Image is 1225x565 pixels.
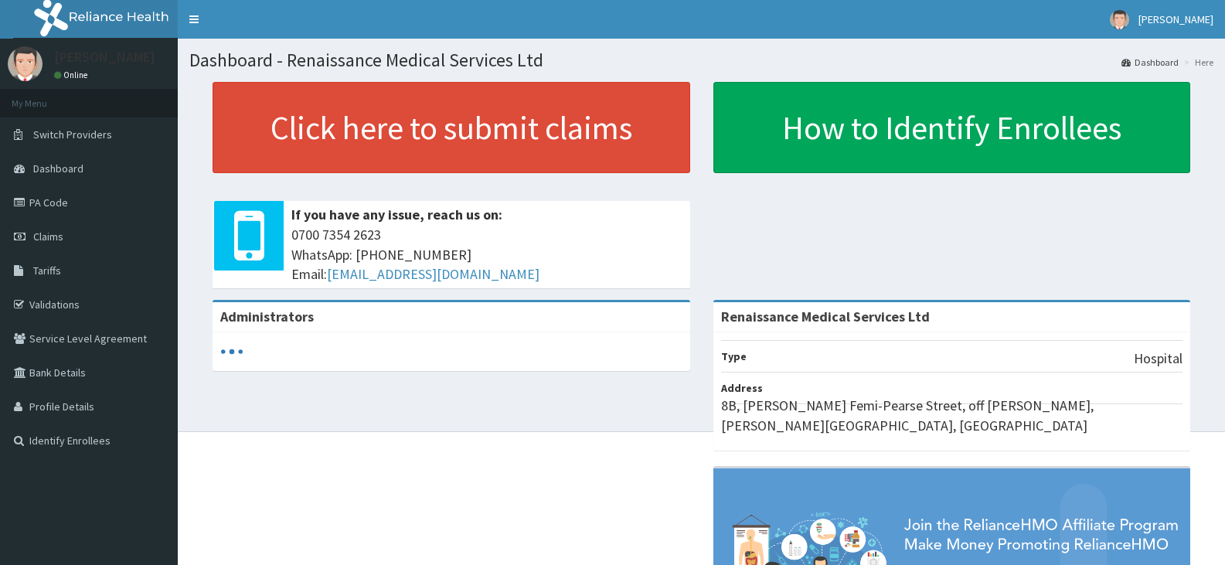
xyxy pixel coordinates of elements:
b: If you have any issue, reach us on: [291,206,502,223]
h1: Dashboard - Renaissance Medical Services Ltd [189,50,1213,70]
b: Type [721,349,747,363]
p: Hospital [1134,349,1182,369]
li: Here [1180,56,1213,69]
img: User Image [1110,10,1129,29]
strong: Renaissance Medical Services Ltd [721,308,930,325]
span: Dashboard [33,162,83,175]
span: Claims [33,230,63,243]
img: User Image [8,46,43,81]
span: Tariffs [33,264,61,277]
a: How to Identify Enrollees [713,82,1191,173]
p: 8B, [PERSON_NAME] Femi-Pearse Street, off [PERSON_NAME], [PERSON_NAME][GEOGRAPHIC_DATA], [GEOGRAP... [721,396,1183,435]
span: [PERSON_NAME] [1138,12,1213,26]
span: Switch Providers [33,128,112,141]
b: Address [721,381,763,395]
a: [EMAIL_ADDRESS][DOMAIN_NAME] [327,265,539,283]
a: Click here to submit claims [213,82,690,173]
b: Administrators [220,308,314,325]
a: Online [54,70,91,80]
a: Dashboard [1121,56,1179,69]
svg: audio-loading [220,340,243,363]
p: [PERSON_NAME] [54,50,155,64]
span: 0700 7354 2623 WhatsApp: [PHONE_NUMBER] Email: [291,225,682,284]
